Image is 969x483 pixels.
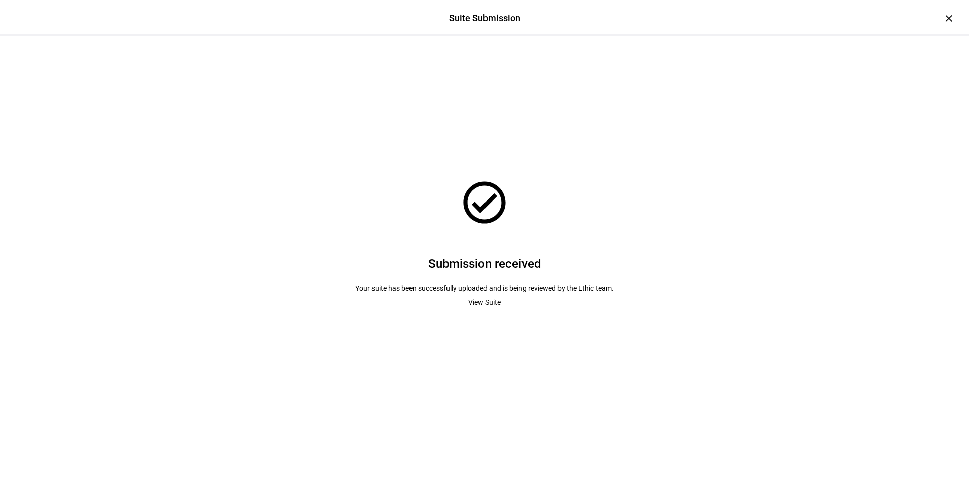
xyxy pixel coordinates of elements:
button: View Suite [456,292,513,312]
mat-icon: check_circle [459,177,510,228]
div: × [941,10,957,26]
div: Your suite has been successfully uploaded and is being reviewed by the Ethic team. [355,284,614,292]
span: View Suite [468,292,501,312]
div: Suite Submission [449,12,520,25]
p: Submission received [428,256,541,272]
